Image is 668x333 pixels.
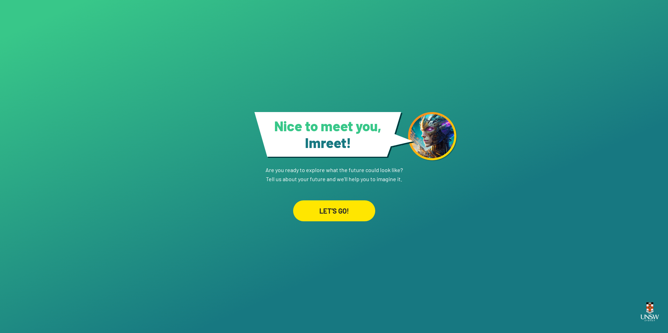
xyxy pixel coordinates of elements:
[266,158,403,184] p: Are you ready to explore what the future could look like? Tell us about your future and we'll hel...
[408,112,457,161] img: android
[263,117,392,151] h1: Nice to meet you,
[293,200,375,221] div: LET'S GO!
[305,134,351,151] span: Imreet !
[638,298,662,325] img: UNSW
[293,184,375,221] a: LET'S GO!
